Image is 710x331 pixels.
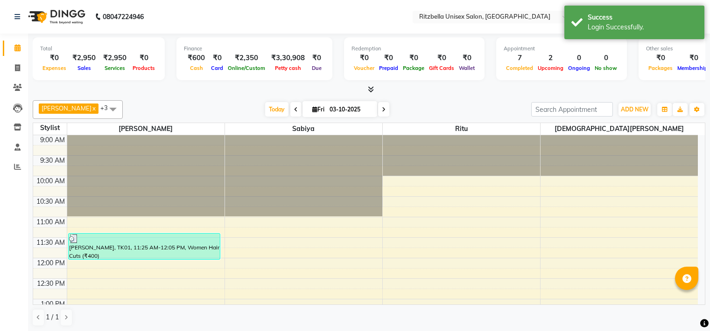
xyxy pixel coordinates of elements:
[225,123,382,135] span: Sabiya
[427,53,457,63] div: ₹0
[103,4,144,30] b: 08047224946
[504,45,619,53] div: Appointment
[35,279,67,289] div: 12:30 PM
[351,45,477,53] div: Redemption
[504,65,535,71] span: Completed
[225,65,267,71] span: Online/Custom
[310,106,327,113] span: Fri
[646,53,675,63] div: ₹0
[130,53,157,63] div: ₹0
[646,65,675,71] span: Packages
[535,53,566,63] div: 2
[265,102,288,117] span: Today
[39,299,67,309] div: 1:00 PM
[40,65,69,71] span: Expenses
[351,65,377,71] span: Voucher
[184,45,325,53] div: Finance
[69,234,220,259] div: [PERSON_NAME], TK01, 11:25 AM-12:05 PM, Women Hair Cuts (₹400)
[24,4,88,30] img: logo
[40,45,157,53] div: Total
[225,53,267,63] div: ₹2,350
[33,123,67,133] div: Stylist
[130,65,157,71] span: Products
[75,65,93,71] span: Sales
[67,123,225,135] span: [PERSON_NAME]
[209,53,225,63] div: ₹0
[535,65,566,71] span: Upcoming
[377,53,401,63] div: ₹0
[427,65,457,71] span: Gift Cards
[309,65,324,71] span: Due
[351,53,377,63] div: ₹0
[588,22,697,32] div: Login Successfully.
[91,104,96,112] a: x
[671,294,701,322] iframe: chat widget
[309,53,325,63] div: ₹0
[592,65,619,71] span: No show
[566,65,592,71] span: Ongoing
[35,176,67,186] div: 10:00 AM
[531,102,613,117] input: Search Appointment
[592,53,619,63] div: 0
[40,53,69,63] div: ₹0
[38,135,67,145] div: 9:00 AM
[188,65,205,71] span: Cash
[46,312,59,322] span: 1 / 1
[383,123,540,135] span: Ritu
[35,217,67,227] div: 11:00 AM
[327,103,373,117] input: 2025-10-03
[209,65,225,71] span: Card
[267,53,309,63] div: ₹3,30,908
[35,238,67,248] div: 11:30 AM
[102,65,127,71] span: Services
[588,13,697,22] div: Success
[100,104,115,111] span: +3
[184,53,209,63] div: ₹600
[401,53,427,63] div: ₹0
[38,156,67,165] div: 9:30 AM
[99,53,130,63] div: ₹2,950
[69,53,99,63] div: ₹2,950
[457,53,477,63] div: ₹0
[35,197,67,207] div: 10:30 AM
[621,106,648,113] span: ADD NEW
[566,53,592,63] div: 0
[541,123,698,135] span: [DEMOGRAPHIC_DATA][PERSON_NAME]
[273,65,303,71] span: Petty cash
[619,103,651,116] button: ADD NEW
[457,65,477,71] span: Wallet
[401,65,427,71] span: Package
[42,104,91,112] span: [PERSON_NAME]
[504,53,535,63] div: 7
[35,258,67,268] div: 12:00 PM
[377,65,401,71] span: Prepaid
